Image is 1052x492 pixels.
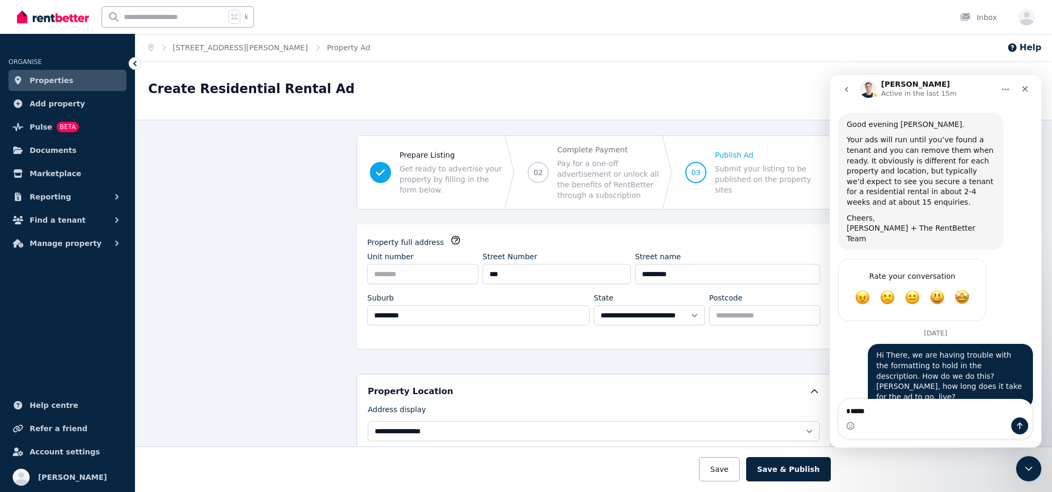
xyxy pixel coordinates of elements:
[830,75,1041,448] iframe: Intercom live chat
[400,163,502,195] span: Get ready to advertise your property by filling in the form below.
[8,116,126,138] a: PulseBETA
[709,293,742,303] label: Postcode
[746,457,831,481] button: Save & Publish
[244,13,248,21] span: k
[8,186,126,207] button: Reporting
[557,144,660,155] span: Complete Payment
[8,441,126,462] a: Account settings
[148,80,355,97] h1: Create Residential Rental Ad
[699,457,739,481] button: Save
[327,43,370,52] a: Property Ad
[367,293,394,303] label: Suburb
[400,150,502,160] span: Prepare Listing
[960,12,997,23] div: Inbox
[8,58,42,66] span: ORGANISE
[30,167,81,180] span: Marketplace
[691,167,701,178] span: 03
[1007,41,1041,54] button: Help
[715,150,818,160] span: Publish Ad
[30,399,78,412] span: Help centre
[30,422,87,435] span: Refer a friend
[173,43,308,52] a: [STREET_ADDRESS][PERSON_NAME]
[30,74,74,87] span: Properties
[30,97,85,110] span: Add property
[557,158,660,201] span: Pay for a one-off advertisement or unlock all the benefits of RentBetter through a subscription
[135,34,383,61] nav: Breadcrumb
[1016,456,1041,481] iframe: Intercom live chat
[30,214,86,226] span: Find a tenant
[635,251,681,262] label: Street name
[30,144,77,157] span: Documents
[30,190,71,203] span: Reporting
[8,163,126,184] a: Marketplace
[8,395,126,416] a: Help centre
[57,122,79,132] span: BETA
[30,121,52,133] span: Pulse
[8,140,126,161] a: Documents
[8,209,126,231] button: Find a tenant
[594,293,613,303] label: State
[8,233,126,254] button: Manage property
[8,93,126,114] a: Add property
[533,167,543,178] span: 02
[367,237,444,248] label: Property full address
[8,418,126,439] a: Refer a friend
[715,163,818,195] span: Submit your listing to be published on the property sites
[368,404,426,419] label: Address display
[30,237,102,250] span: Manage property
[483,251,537,262] label: Street Number
[8,70,126,91] a: Properties
[357,135,831,209] nav: Progress
[38,471,107,484] span: [PERSON_NAME]
[368,385,453,398] h5: Property Location
[30,445,100,458] span: Account settings
[367,251,414,262] label: Unit number
[17,9,89,25] img: RentBetter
